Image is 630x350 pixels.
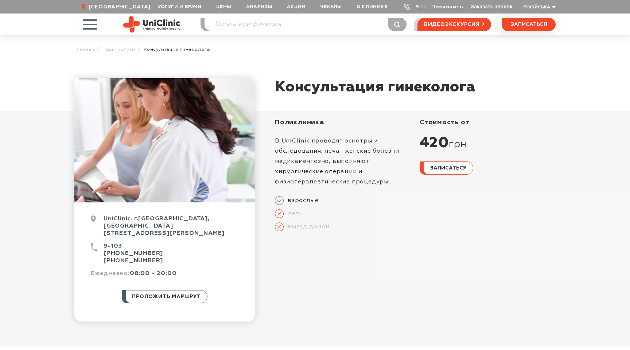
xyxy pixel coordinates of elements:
[420,161,473,175] button: записаться
[102,47,135,52] a: Наши услуги
[417,18,491,31] a: видеоэкскурсия
[123,16,180,33] img: Site
[205,18,406,31] input: Услуга или фамилия
[416,4,432,9] a: 9-103
[104,251,163,256] a: [PHONE_NUMBER]
[424,18,480,31] span: видеоэкскурсия
[132,290,201,303] span: проложить маршрут
[471,4,512,9] button: Заказать звонок
[420,119,470,126] span: стоимость от
[144,47,210,52] span: Консультация гинеколога
[275,136,411,187] p: В UniClinic проводят осмотры и обследования, лечат женские болезни медикаментозно, выполняют хиру...
[91,215,238,243] div: UniClinic. г.[GEOGRAPHIC_DATA], [GEOGRAPHIC_DATA] [STREET_ADDRESS][PERSON_NAME]
[502,18,556,31] button: записаться
[275,78,475,96] h1: Консультация гинеколога
[89,4,151,10] span: [GEOGRAPHIC_DATA]
[431,4,463,9] a: Позвонить
[521,5,556,10] button: Російська
[284,197,318,204] span: взрослые
[91,270,238,283] div: 08:00 - 20:00
[511,22,547,27] span: записаться
[91,271,130,277] span: Ежедневно:
[430,166,467,171] span: записаться
[284,210,303,217] span: дети
[275,118,411,127] div: Поликлиника
[420,134,556,152] div: 420
[104,258,163,264] a: [PHONE_NUMBER]
[122,290,207,303] a: проложить маршрут
[523,5,550,9] span: Російська
[284,223,330,231] span: выезд домой
[104,243,122,249] a: 9-103
[449,138,466,151] span: грн
[74,47,94,52] a: Главная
